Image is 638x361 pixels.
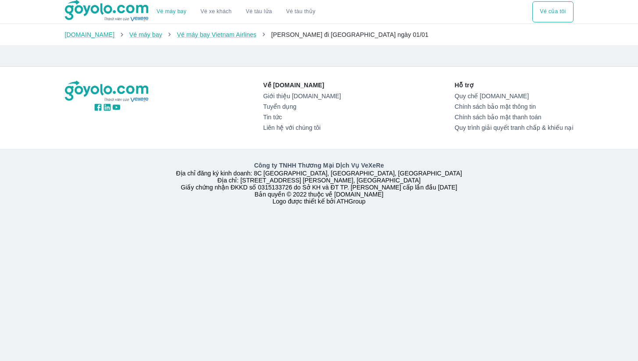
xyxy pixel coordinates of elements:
div: Địa chỉ đăng ký kinh doanh: 8C [GEOGRAPHIC_DATA], [GEOGRAPHIC_DATA], [GEOGRAPHIC_DATA] Địa chỉ: [... [60,161,579,205]
button: Vé tàu thủy [279,1,322,22]
a: Chính sách bảo mật thanh toán [455,114,574,121]
a: Liên hệ với chúng tôi [263,124,341,131]
div: choose transportation mode [150,1,322,22]
a: [DOMAIN_NAME] [65,31,115,38]
div: choose transportation mode [532,1,573,22]
nav: breadcrumb [65,30,574,39]
p: Hỗ trợ [455,81,574,89]
a: Quy trình giải quyết tranh chấp & khiếu nại [455,124,574,131]
a: Chính sách bảo mật thông tin [455,103,574,110]
a: Vé tàu lửa [239,1,279,22]
p: Công ty TNHH Thương Mại Dịch Vụ VeXeRe [67,161,572,170]
a: Vé máy bay Vietnam Airlines [177,31,257,38]
a: Giới thiệu [DOMAIN_NAME] [263,93,341,100]
a: Quy chế [DOMAIN_NAME] [455,93,574,100]
a: Tuyển dụng [263,103,341,110]
img: logo [65,81,150,103]
a: Vé máy bay [157,8,186,15]
a: Vé xe khách [200,8,232,15]
a: Tin tức [263,114,341,121]
button: Vé của tôi [532,1,573,22]
span: [PERSON_NAME] đi [GEOGRAPHIC_DATA] ngày 01/01 [271,31,428,38]
a: Vé máy bay [129,31,162,38]
p: Về [DOMAIN_NAME] [263,81,341,89]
